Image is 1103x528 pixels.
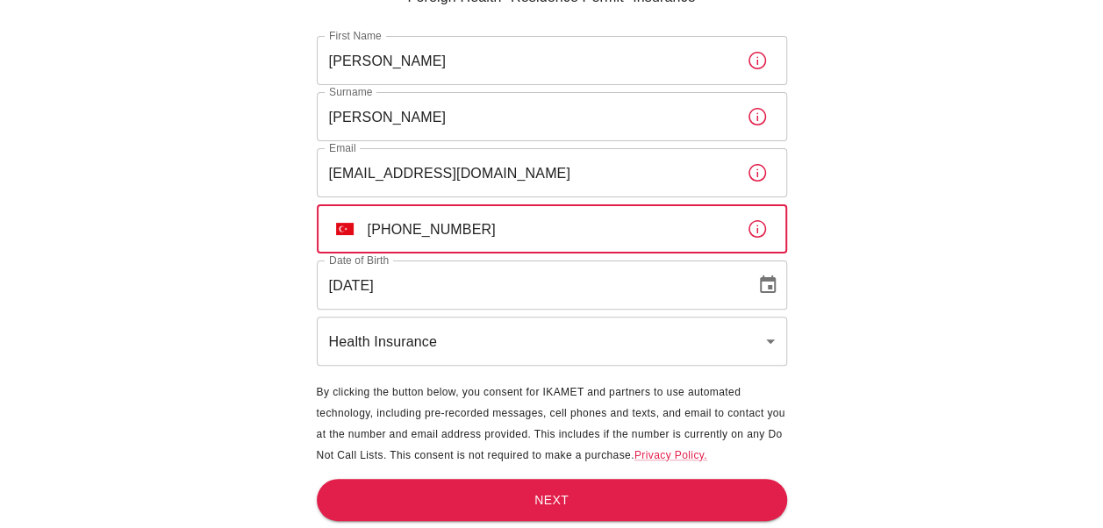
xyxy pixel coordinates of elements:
[329,253,389,268] label: Date of Birth
[336,223,354,235] img: unknown
[634,449,707,461] a: Privacy Policy.
[329,140,356,155] label: Email
[329,28,382,43] label: First Name
[317,386,785,461] span: By clicking the button below, you consent for IKAMET and partners to use automated technology, in...
[329,213,361,245] button: Select country
[317,317,787,366] div: Health Insurance
[317,479,787,522] button: Next
[750,268,785,303] button: Choose date, selected date is Jun 10, 2002
[317,260,743,310] input: DD/MM/YYYY
[329,84,372,99] label: Surname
